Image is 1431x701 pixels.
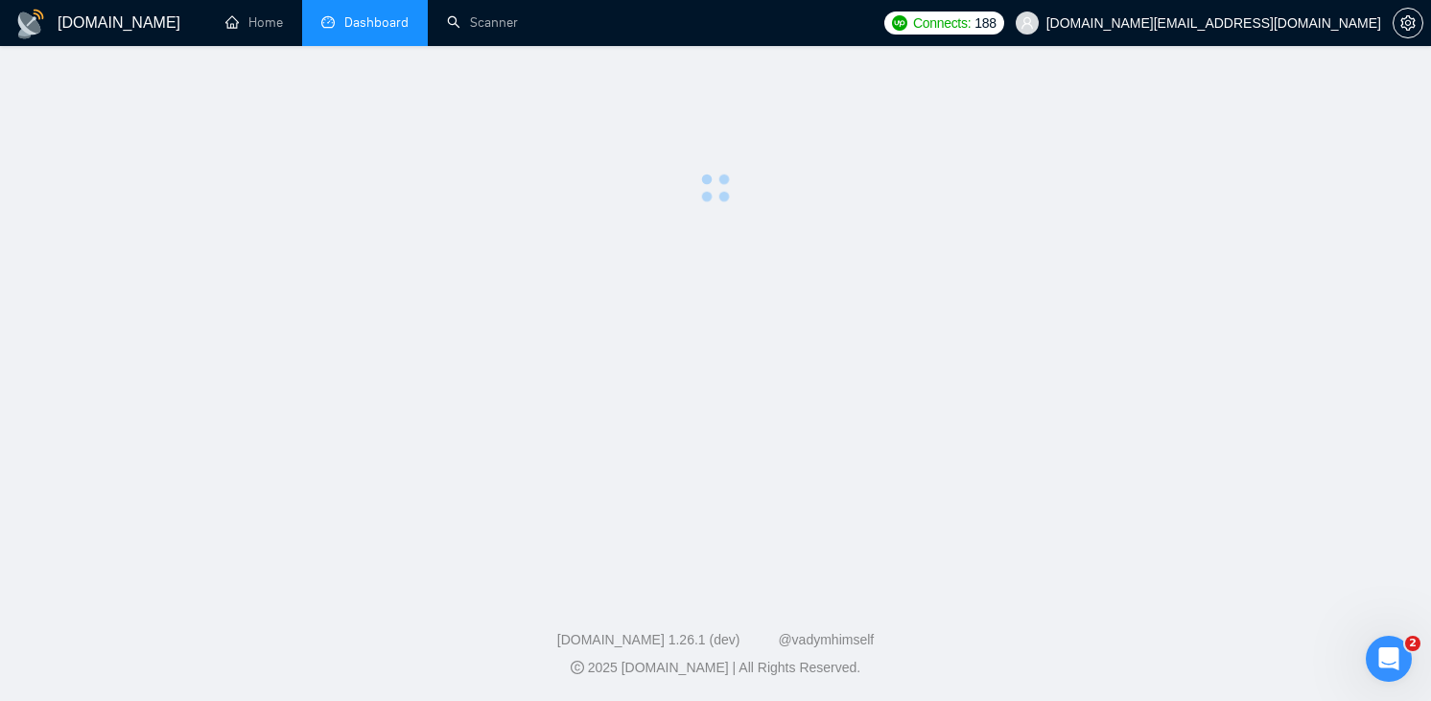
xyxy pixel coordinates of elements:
[15,658,1416,678] div: 2025 [DOMAIN_NAME] | All Rights Reserved.
[1020,16,1034,30] span: user
[974,12,996,34] span: 188
[571,661,584,674] span: copyright
[1394,15,1422,31] span: setting
[913,12,971,34] span: Connects:
[1393,8,1423,38] button: setting
[557,632,740,647] a: [DOMAIN_NAME] 1.26.1 (dev)
[447,14,518,31] a: searchScanner
[892,15,907,31] img: upwork-logo.png
[225,14,283,31] a: homeHome
[15,9,46,39] img: logo
[321,15,335,29] span: dashboard
[344,14,409,31] span: Dashboard
[778,632,874,647] a: @vadymhimself
[1405,636,1420,651] span: 2
[1393,15,1423,31] a: setting
[1366,636,1412,682] iframe: Intercom live chat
